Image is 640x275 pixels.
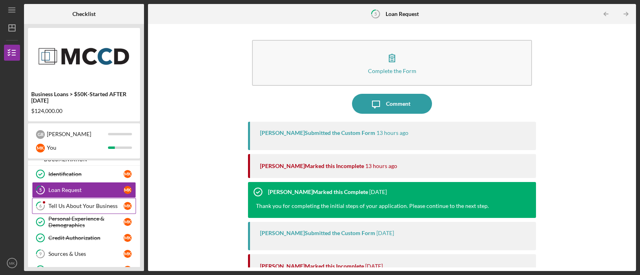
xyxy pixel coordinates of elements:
[376,130,408,136] time: 2025-10-15 04:54
[124,186,132,194] div: M K
[32,246,136,262] a: 9Sources & UsesMK
[39,204,42,209] tspan: 6
[386,94,410,114] div: Comment
[124,170,132,178] div: M K
[28,32,140,80] img: Product logo
[252,40,532,86] button: Complete the Form
[124,234,132,242] div: M K
[268,189,368,195] div: [PERSON_NAME] Marked this Complete
[47,141,108,154] div: You
[260,130,375,136] div: [PERSON_NAME] Submitted the Custom Form
[36,130,45,139] div: G R
[386,11,419,17] b: Loan Request
[124,218,132,226] div: M K
[32,230,136,246] a: Credit AuthorizationMK
[48,216,124,228] div: Personal Experience & Demographics
[72,11,96,17] b: Checklist
[124,202,132,210] div: M K
[260,263,364,269] div: [PERSON_NAME] Marked this Incomplete
[48,171,124,177] div: Identification
[260,230,375,236] div: [PERSON_NAME] Submitted the Custom Form
[48,203,124,209] div: Tell Us About Your Business
[36,144,45,152] div: M K
[31,91,137,104] div: Business Loans > $50K-Started AFTER [DATE]
[4,255,20,271] button: MK
[48,267,124,273] div: Organizational Documents
[368,68,416,74] div: Complete the Form
[376,230,394,236] time: 2025-09-30 16:55
[365,163,397,169] time: 2025-10-15 04:51
[32,214,136,230] a: Personal Experience & DemographicsMK
[9,261,15,265] text: MK
[369,189,387,195] time: 2025-09-30 16:55
[374,11,377,16] tspan: 5
[48,251,124,257] div: Sources & Uses
[256,202,489,210] div: Thank you for completing the initial steps of your application. Please continue to the next step.
[352,94,432,114] button: Comment
[124,266,132,274] div: M K
[47,127,108,141] div: [PERSON_NAME]
[124,250,132,258] div: M K
[48,235,124,241] div: Credit Authorization
[32,198,136,214] a: 6Tell Us About Your BusinessMK
[32,166,136,182] a: IdentificationMK
[39,251,42,257] tspan: 9
[39,188,42,193] tspan: 5
[32,182,136,198] a: 5Loan RequestMK
[365,263,383,269] time: 2025-09-30 16:54
[260,163,364,169] div: [PERSON_NAME] Marked this Incomplete
[48,187,124,193] div: Loan Request
[31,108,137,114] div: $124,000.00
